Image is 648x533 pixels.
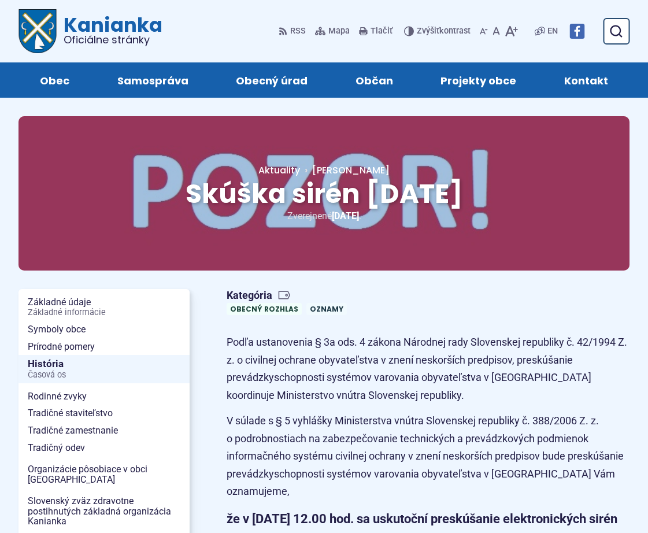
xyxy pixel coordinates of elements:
[312,164,390,177] span: [PERSON_NAME]
[440,62,516,98] span: Projekty obce
[227,303,302,315] a: Obecný rozhlas
[18,422,190,439] a: Tradičné zamestnanie
[28,461,180,488] span: Organizácie pôsobiace v obci [GEOGRAPHIC_DATA]
[18,461,190,488] a: Organizácie pôsobiace v obci [GEOGRAPHIC_DATA]
[18,388,190,405] a: Rodinné zvyky
[186,175,463,212] span: Skúška sirén [DATE]
[428,62,529,98] a: Projekty obce
[18,321,190,338] a: Symboly obce
[18,338,190,356] a: Prírodné pomery
[28,405,180,422] span: Tradičné staviteľstvo
[332,210,359,221] span: [DATE]
[40,62,69,98] span: Obec
[569,24,584,39] img: Prejsť na Facebook stránku
[227,334,630,404] p: Podľa ustanovenia § 3a ods. 4 zákona Národnej rady Slovenskej republiky č. 42/1994 Z. z. o civiln...
[28,62,82,98] a: Obec
[328,24,350,38] span: Mapa
[224,62,320,98] a: Obecný úrad
[290,24,306,38] span: RSS
[357,19,395,43] button: Tlačiť
[236,62,308,98] span: Obecný úrad
[18,9,57,53] img: Prejsť na domovskú stránku
[279,19,308,43] a: RSS
[18,294,190,321] a: Základné údajeZákladné informácie
[28,355,180,383] span: História
[18,9,162,53] a: Logo Kanianka, prejsť na domovskú stránku.
[502,19,520,43] button: Zväčšiť veľkosť písma
[227,412,630,501] p: V súlade s § 5 vyhlášky Ministerstva vnútra Slovenskej republiky č. 388/2006 Z. z. o podrobnostia...
[371,27,392,36] span: Tlačiť
[477,19,490,43] button: Zmenšiť veľkosť písma
[28,308,180,317] span: Základné informácie
[55,208,593,224] p: Zverejnené .
[28,321,180,338] span: Symboly obce
[117,62,188,98] span: Samospráva
[18,405,190,422] a: Tradičné staviteľstvo
[300,164,390,177] a: [PERSON_NAME]
[564,62,608,98] span: Kontakt
[28,388,180,405] span: Rodinné zvyky
[28,493,180,530] span: Slovenský zväz zdravotne postihnutých základná organizácia Kanianka
[490,19,502,43] button: Nastaviť pôvodnú veľkosť písma
[105,62,201,98] a: Samospráva
[313,19,352,43] a: Mapa
[28,439,180,457] span: Tradičný odev
[18,493,190,530] a: Slovenský zväz zdravotne postihnutých základná organizácia Kanianka
[18,439,190,457] a: Tradičný odev
[28,422,180,439] span: Tradičné zamestnanie
[343,62,406,98] a: Občan
[28,294,180,321] span: Základné údaje
[545,24,560,38] a: EN
[258,164,300,177] a: Aktuality
[417,27,471,36] span: kontrast
[417,26,439,36] span: Zvýšiť
[547,24,558,38] span: EN
[28,371,180,380] span: Časová os
[404,19,473,43] button: Zvýšiťkontrast
[57,15,162,45] span: Kanianka
[64,35,162,45] span: Oficiálne stránky
[227,289,351,302] span: Kategória
[552,62,621,98] a: Kontakt
[28,338,180,356] span: Prírodné pomery
[18,355,190,383] a: HistóriaČasová os
[306,303,347,315] a: Oznamy
[356,62,393,98] span: Občan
